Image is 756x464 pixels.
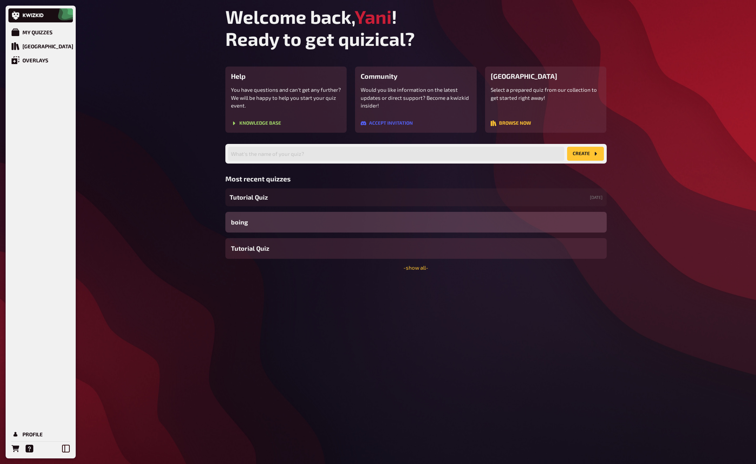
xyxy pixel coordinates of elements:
[231,72,341,80] h3: Help
[8,39,73,53] a: Quiz Library
[491,120,531,126] button: Browse now
[231,120,281,126] button: Knowledge Base
[225,238,607,259] a: Tutorial Quiz
[361,121,413,127] a: Accept invitation
[361,120,413,126] button: Accept invitation
[231,86,341,110] p: You have questions and can't get any further? We will be happy to help you start your quiz event.
[231,217,248,227] span: boing
[225,212,607,233] a: boing
[231,244,269,253] span: Tutorial Quiz
[228,147,564,161] input: What's the name of your quiz?
[230,193,268,202] span: Tutorial Quiz
[22,57,48,63] div: Overlays
[8,427,73,441] a: Profile
[8,442,22,456] a: Orders
[567,147,604,161] button: create
[225,6,607,50] h1: Welcome back, ! Ready to get quizical?
[355,6,391,28] span: Yani
[225,188,607,206] a: Tutorial Quiz[DATE]
[403,264,428,271] a: -show all-
[361,72,471,80] h3: Community
[590,194,602,200] small: [DATE]
[22,43,73,49] div: [GEOGRAPHIC_DATA]
[225,175,607,183] h3: Most recent quizzes
[22,431,43,437] div: Profile
[22,442,36,456] a: Help
[231,121,281,127] a: Knowledge Base
[491,121,531,127] a: Browse now
[361,86,471,110] p: Would you like information on the latest updates or direct support? Become a kwizkid insider!
[8,25,73,39] a: My Quizzes
[491,72,601,80] h3: [GEOGRAPHIC_DATA]
[8,53,73,67] a: Overlays
[491,86,601,102] p: Select a prepared quiz from our collection to get started right away!
[22,29,53,35] div: My Quizzes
